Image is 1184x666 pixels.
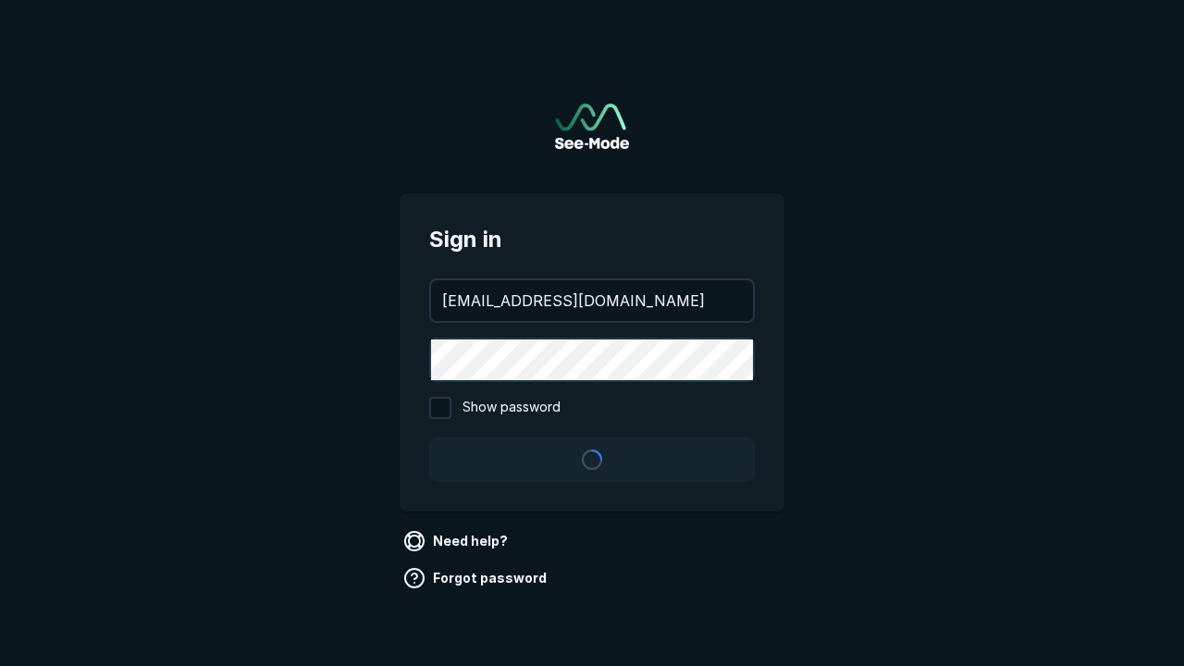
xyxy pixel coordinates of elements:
img: See-Mode Logo [555,104,629,149]
a: Forgot password [400,563,554,593]
a: Need help? [400,526,515,556]
span: Sign in [429,223,755,256]
span: Show password [462,397,561,419]
input: your@email.com [431,280,753,321]
a: Go to sign in [555,104,629,149]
